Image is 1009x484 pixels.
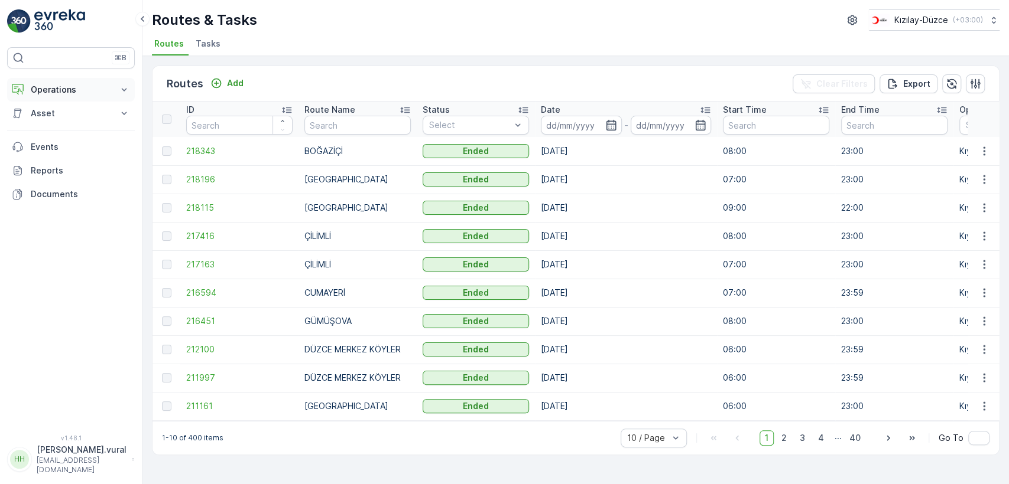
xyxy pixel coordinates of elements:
[31,107,111,119] p: Asset
[535,165,717,194] td: [DATE]
[717,222,835,250] td: 08:00
[423,399,529,413] button: Ended
[776,430,792,446] span: 2
[167,76,203,92] p: Routes
[869,14,890,27] img: download_svj7U3e.png
[7,102,135,125] button: Asset
[423,104,450,116] p: Status
[186,400,293,412] a: 211161
[423,314,529,328] button: Ended
[299,307,417,335] td: GÜMÜŞOVA
[463,372,489,384] p: Ended
[31,188,130,200] p: Documents
[304,104,355,116] p: Route Name
[463,344,489,355] p: Ended
[299,165,417,194] td: [GEOGRAPHIC_DATA]
[835,222,953,250] td: 23:00
[463,315,489,327] p: Ended
[206,76,248,90] button: Add
[304,116,411,135] input: Search
[186,104,194,116] p: ID
[34,9,85,33] img: logo_light-DOdMpM7g.png
[880,74,937,93] button: Export
[154,38,184,50] span: Routes
[299,194,417,222] td: [GEOGRAPHIC_DATA]
[841,104,880,116] p: End Time
[835,250,953,279] td: 23:00
[186,259,293,270] span: 217163
[463,174,489,185] p: Ended
[423,342,529,357] button: Ended
[186,287,293,299] a: 216594
[541,104,560,116] p: Date
[299,250,417,279] td: ÇİLİMLİ
[903,78,930,90] p: Export
[7,434,135,442] span: v 1.48.1
[463,202,489,214] p: Ended
[186,145,293,157] a: 218343
[299,279,417,307] td: CUMAYERİ
[835,279,953,307] td: 23:59
[31,165,130,176] p: Reports
[463,259,489,270] p: Ended
[7,444,135,475] button: HH[PERSON_NAME].vural[EMAIL_ADDRESS][DOMAIN_NAME]
[162,203,171,212] div: Toggle Row Selected
[7,182,135,206] a: Documents
[299,335,417,364] td: DÜZCE MERKEZ KÖYLER
[162,175,171,184] div: Toggle Row Selected
[186,372,293,384] span: 211997
[7,135,135,159] a: Events
[793,74,875,93] button: Clear Filters
[7,159,135,182] a: Reports
[162,316,171,326] div: Toggle Row Selected
[423,201,529,215] button: Ended
[535,335,717,364] td: [DATE]
[535,392,717,420] td: [DATE]
[535,137,717,165] td: [DATE]
[717,279,835,307] td: 07:00
[299,364,417,392] td: DÜZCE MERKEZ KÖYLER
[835,364,953,392] td: 23:59
[959,104,1000,116] p: Operation
[794,430,810,446] span: 3
[835,307,953,335] td: 23:00
[423,257,529,272] button: Ended
[186,174,293,185] a: 218196
[37,456,126,475] p: [EMAIL_ADDRESS][DOMAIN_NAME]
[541,116,622,135] input: dd/mm/yyyy
[31,84,111,96] p: Operations
[723,104,767,116] p: Start Time
[835,165,953,194] td: 23:00
[7,9,31,33] img: logo
[186,202,293,214] a: 218115
[186,344,293,355] a: 212100
[463,400,489,412] p: Ended
[717,165,835,194] td: 07:00
[10,450,29,469] div: HH
[162,345,171,354] div: Toggle Row Selected
[423,229,529,243] button: Ended
[429,119,511,131] p: Select
[162,401,171,411] div: Toggle Row Selected
[631,116,712,135] input: dd/mm/yyyy
[717,137,835,165] td: 08:00
[186,116,293,135] input: Search
[196,38,220,50] span: Tasks
[535,364,717,392] td: [DATE]
[535,194,717,222] td: [DATE]
[535,279,717,307] td: [DATE]
[423,286,529,300] button: Ended
[535,250,717,279] td: [DATE]
[186,315,293,327] a: 216451
[423,371,529,385] button: Ended
[717,392,835,420] td: 06:00
[463,230,489,242] p: Ended
[894,14,948,26] p: Kızılay-Düzce
[535,222,717,250] td: [DATE]
[813,430,829,446] span: 4
[162,260,171,269] div: Toggle Row Selected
